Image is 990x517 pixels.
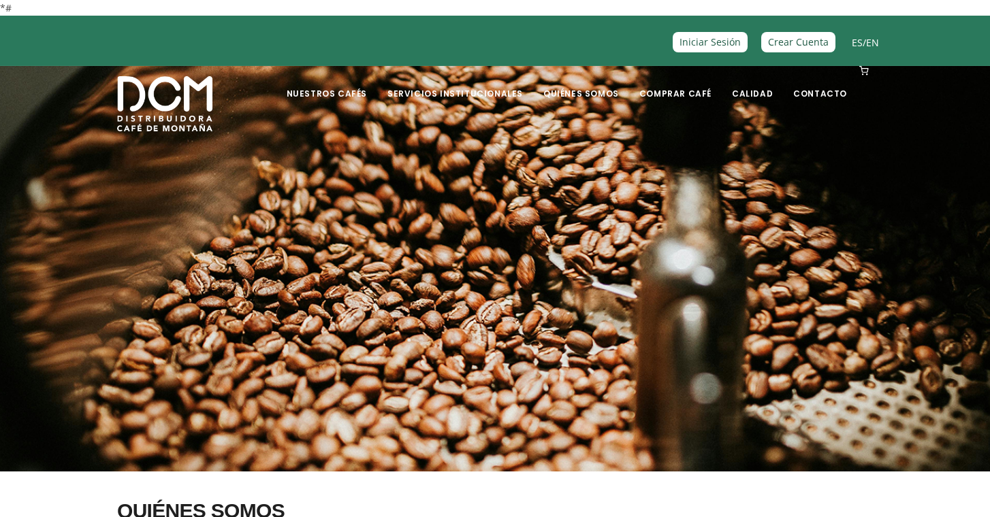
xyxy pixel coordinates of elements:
a: Servicios Institucionales [379,67,531,99]
a: Nuestros Cafés [278,67,375,99]
span: / [852,35,879,50]
a: Iniciar Sesión [673,32,748,52]
a: EN [866,36,879,49]
a: Quiénes Somos [535,67,627,99]
a: Comprar Café [631,67,720,99]
a: Contacto [785,67,855,99]
a: Crear Cuenta [761,32,835,52]
a: Calidad [724,67,781,99]
a: ES [852,36,863,49]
